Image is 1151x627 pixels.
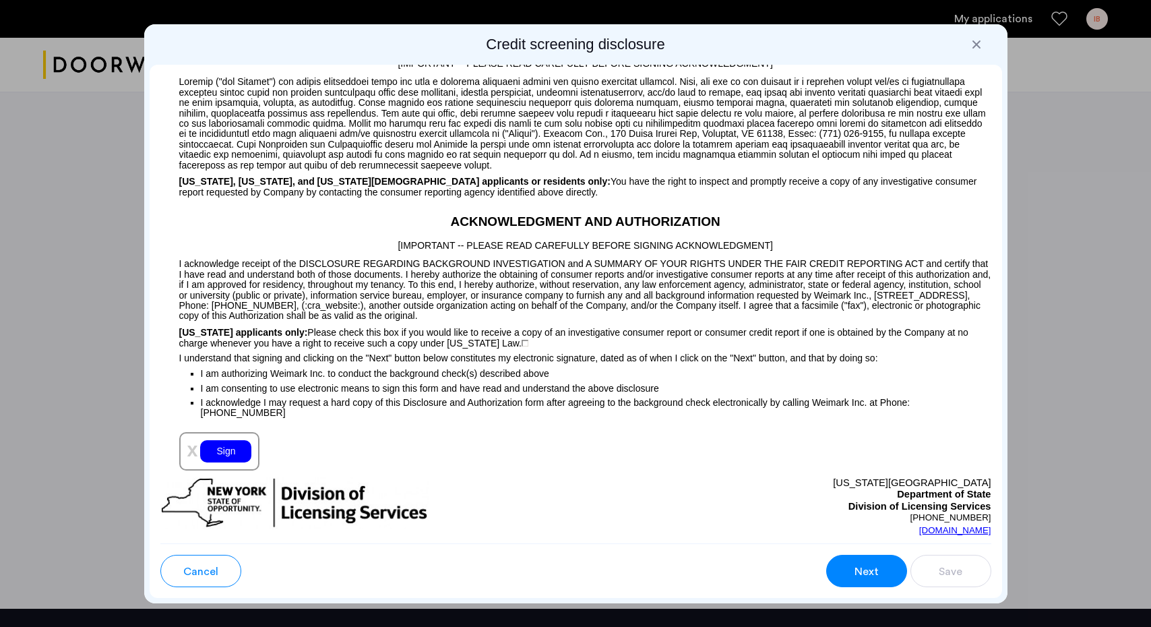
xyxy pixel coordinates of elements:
div: Sign [200,440,251,462]
h2: Credit screening disclosure [150,35,1002,54]
span: [US_STATE] applicants only: [179,327,308,338]
p: [US_STATE][GEOGRAPHIC_DATA] [575,477,991,489]
img: new-york-logo.png [160,477,429,529]
span: [US_STATE], [US_STATE], and [US_STATE][DEMOGRAPHIC_DATA] applicants or residents only: [179,176,611,187]
button: button [910,555,991,587]
span: Cancel [183,564,218,580]
p: I acknowledge I may request a hard copy of this Disclosure and Authorization form after agreeing ... [201,397,991,419]
p: I am authorizing Weimark Inc. to conduct the background check(s) described above [201,364,991,381]
button: button [160,555,241,587]
a: [DOMAIN_NAME] [919,524,991,537]
p: [IMPORTANT -- PLEASE READ CAREFULLY BEFORE SIGNING ACKNOWLEDGMENT] [160,231,991,253]
p: I understand that signing and clicking on the "Next" button below constitutes my electronic signa... [160,349,991,363]
span: x [187,439,198,460]
h2: ACKNOWLEDGMENT AND AUTHORIZATION [160,212,991,232]
img: 4LAxfPwtD6BVinC2vKR9tPz10Xbrctccj4YAocJUAAAAASUVORK5CYIIA [522,340,528,347]
p: Division of Licensing Services [575,501,991,513]
p: [PHONE_NUMBER] [575,512,991,523]
p: You have the right to inspect and promptly receive a copy of any investigative consumer report re... [160,171,991,198]
button: button [826,555,907,587]
p: Please check this box if you would like to receive a copy of an investigative consumer report or ... [160,322,991,349]
p: I am consenting to use electronic means to sign this form and have read and understand the above ... [201,381,991,396]
p: Department of State [575,489,991,501]
p: Loremip ("dol Sitamet") con adipis elitseddoei tempo inc utla e dolorema aliquaeni admini ven qui... [160,71,991,171]
span: Next [854,564,879,580]
p: I acknowledge receipt of the DISCLOSURE REGARDING BACKGROUND INVESTIGATION and A SUMMARY OF YOUR ... [160,253,991,322]
span: Save [939,564,962,580]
